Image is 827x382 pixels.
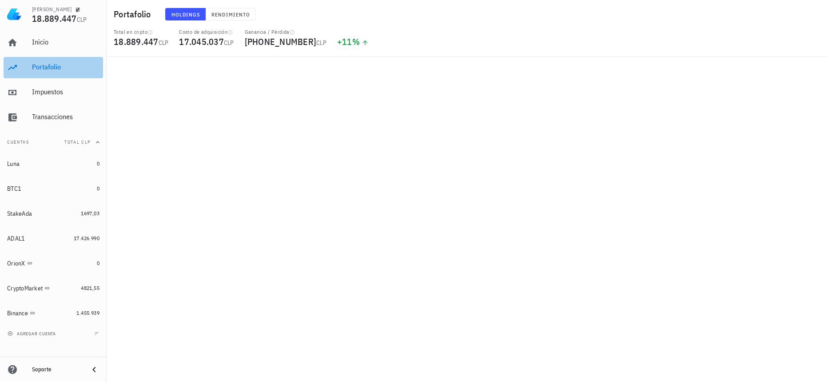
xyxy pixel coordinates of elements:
[211,11,250,18] span: Rendimiento
[7,260,25,267] div: OrionX
[5,329,60,338] button: agregar cuenta
[4,132,103,153] button: CuentasTotal CLP
[32,113,99,121] div: Transacciones
[77,16,87,24] span: CLP
[114,28,168,36] div: Total en cripto
[807,7,822,21] div: avatar
[206,8,256,20] button: Rendimiento
[179,36,224,48] span: 17.045.037
[7,310,28,317] div: Binance
[245,28,326,36] div: Ganancia / Pérdida
[32,6,72,13] div: [PERSON_NAME]
[114,7,155,21] h1: Portafolio
[7,210,32,217] div: StakeAda
[4,228,103,249] a: ADAL1 17.426.990
[81,285,99,291] span: 4821,55
[7,185,21,193] div: BTC1
[165,8,206,20] button: Holdings
[4,82,103,103] a: Impuestos
[7,235,25,242] div: ADAL1
[64,139,91,145] span: Total CLP
[179,28,234,36] div: Costo de adquisición
[7,7,21,21] img: LedgiFi
[171,11,200,18] span: Holdings
[4,107,103,128] a: Transacciones
[9,331,56,337] span: agregar cuenta
[224,39,234,47] span: CLP
[4,277,103,299] a: CryptoMarket 4821,55
[114,36,159,48] span: 18.889.447
[74,235,99,241] span: 17.426.990
[32,12,77,24] span: 18.889.447
[97,160,99,167] span: 0
[352,36,360,48] span: %
[32,63,99,71] div: Portafolio
[4,153,103,174] a: Luna 0
[4,57,103,78] a: Portafolio
[337,37,369,46] div: +11
[7,160,20,168] div: Luna
[4,253,103,274] a: OrionX 0
[76,310,99,316] span: 1.455.939
[32,38,99,46] div: Inicio
[4,178,103,199] a: BTC1 0
[4,203,103,224] a: StakeAda 1697,03
[32,366,82,373] div: Soporte
[245,36,317,48] span: [PHONE_NUMBER]
[4,32,103,53] a: Inicio
[97,260,99,266] span: 0
[4,302,103,324] a: Binance 1.455.939
[97,185,99,192] span: 0
[81,210,99,217] span: 1697,03
[32,88,99,96] div: Impuestos
[316,39,326,47] span: CLP
[7,285,43,292] div: CryptoMarket
[159,39,169,47] span: CLP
